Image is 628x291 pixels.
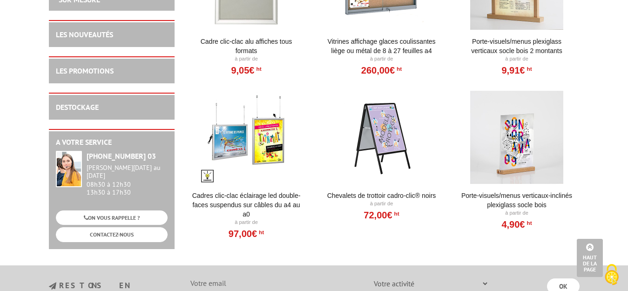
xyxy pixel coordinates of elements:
[87,164,168,180] div: [PERSON_NAME][DATE] au [DATE]
[254,66,261,72] sup: HT
[49,282,56,290] img: newsletter.jpg
[189,55,304,63] p: À partir de
[595,259,628,291] button: Cookies (fenêtre modale)
[189,37,304,55] a: Cadre Clic-Clac Alu affiches tous formats
[459,37,574,55] a: Porte-Visuels/Menus Plexiglass Verticaux Socle Bois 2 Montants
[392,210,399,217] sup: HT
[56,151,82,187] img: widget-service.jpg
[324,191,439,200] a: Chevalets de trottoir Cadro-Clic® Noirs
[257,229,264,236] sup: HT
[395,66,402,72] sup: HT
[56,66,114,75] a: LES PROMOTIONS
[364,212,399,218] a: 72,00€HT
[361,68,402,73] a: 260,00€HT
[56,138,168,147] h2: A votre service
[56,30,113,39] a: LES NOUVEAUTÉS
[324,200,439,208] p: À partir de
[189,191,304,219] a: Cadres clic-clac éclairage LED double-faces suspendus sur câbles du A4 au A0
[459,210,574,217] p: À partir de
[577,239,603,277] a: Haut de la page
[229,231,264,237] a: 97,00€HT
[87,164,168,196] div: 08h30 à 12h30 13h30 à 17h30
[231,68,261,73] a: 9,05€HT
[459,191,574,210] a: Porte-Visuels/Menus verticaux-inclinés plexiglass socle bois
[56,227,168,242] a: CONTACTEZ-NOUS
[501,222,532,227] a: 4,90€HT
[87,151,156,161] strong: [PHONE_NUMBER] 03
[189,219,304,226] p: À partir de
[525,220,532,226] sup: HT
[56,102,99,112] a: DESTOCKAGE
[459,55,574,63] p: À partir de
[324,55,439,63] p: À partir de
[56,210,168,225] a: ON VOUS RAPPELLE ?
[600,263,623,286] img: Cookies (fenêtre modale)
[525,66,532,72] sup: HT
[501,68,532,73] a: 9,91€HT
[324,37,439,55] a: Vitrines affichage glaces coulissantes liège ou métal de 8 à 27 feuilles A4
